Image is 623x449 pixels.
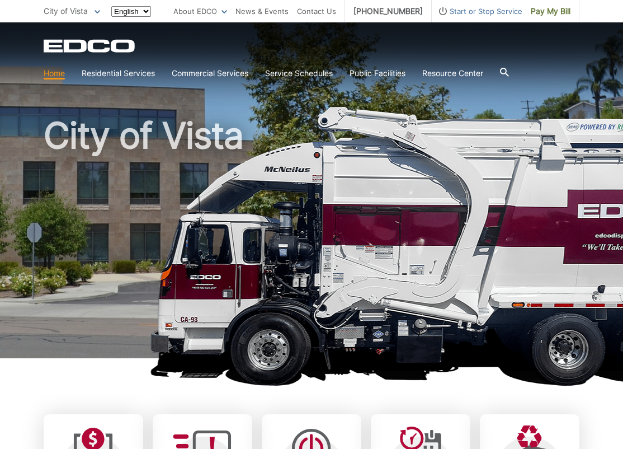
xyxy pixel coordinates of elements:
select: Select a language [111,6,151,17]
a: Residential Services [82,67,155,79]
a: Public Facilities [350,67,405,79]
a: Contact Us [297,5,336,17]
a: News & Events [235,5,289,17]
a: Service Schedules [265,67,333,79]
h1: City of Vista [44,118,579,363]
a: Resource Center [422,67,483,79]
a: About EDCO [173,5,227,17]
a: EDCD logo. Return to the homepage. [44,39,136,53]
span: City of Vista [44,6,88,16]
a: Home [44,67,65,79]
a: Commercial Services [172,67,248,79]
span: Pay My Bill [531,5,570,17]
